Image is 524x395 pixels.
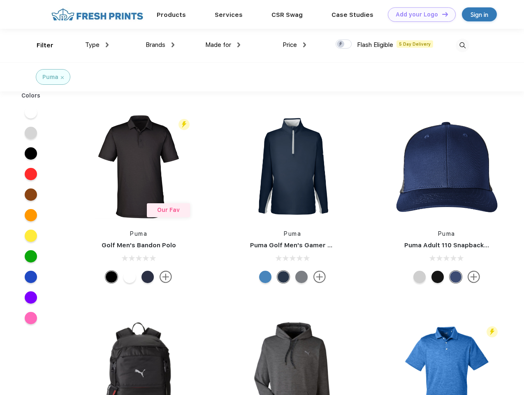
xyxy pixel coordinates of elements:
[438,230,455,237] a: Puma
[61,76,64,79] img: filter_cancel.svg
[123,271,136,283] div: Bright White
[487,326,498,337] img: flash_active_toggle.svg
[442,12,448,16] img: DT
[49,7,146,22] img: fo%20logo%202.webp
[357,41,393,49] span: Flash Eligible
[259,271,271,283] div: Bright Cobalt
[105,271,118,283] div: Puma Black
[396,11,438,18] div: Add your Logo
[396,40,433,48] span: 5 Day Delivery
[238,112,347,221] img: func=resize&h=266
[84,112,193,221] img: func=resize&h=266
[85,41,100,49] span: Type
[462,7,497,21] a: Sign in
[37,41,53,50] div: Filter
[392,112,501,221] img: func=resize&h=266
[283,41,297,49] span: Price
[303,42,306,47] img: dropdown.png
[277,271,290,283] div: Navy Blazer
[157,11,186,19] a: Products
[42,73,58,81] div: Puma
[106,42,109,47] img: dropdown.png
[15,91,47,100] div: Colors
[237,42,240,47] img: dropdown.png
[205,41,231,49] span: Made for
[456,39,469,52] img: desktop_search.svg
[468,271,480,283] img: more.svg
[141,271,154,283] div: Navy Blazer
[413,271,426,283] div: Quarry Brt Whit
[146,41,165,49] span: Brands
[284,230,301,237] a: Puma
[450,271,462,283] div: Peacoat Qut Shd
[160,271,172,283] img: more.svg
[102,242,176,249] a: Golf Men's Bandon Polo
[215,11,243,19] a: Services
[172,42,174,47] img: dropdown.png
[130,230,147,237] a: Puma
[431,271,444,283] div: Pma Blk with Pma Blk
[271,11,303,19] a: CSR Swag
[250,242,380,249] a: Puma Golf Men's Gamer Golf Quarter-Zip
[313,271,326,283] img: more.svg
[471,10,488,19] div: Sign in
[157,207,180,213] span: Our Fav
[295,271,308,283] div: Quiet Shade
[179,119,190,130] img: flash_active_toggle.svg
